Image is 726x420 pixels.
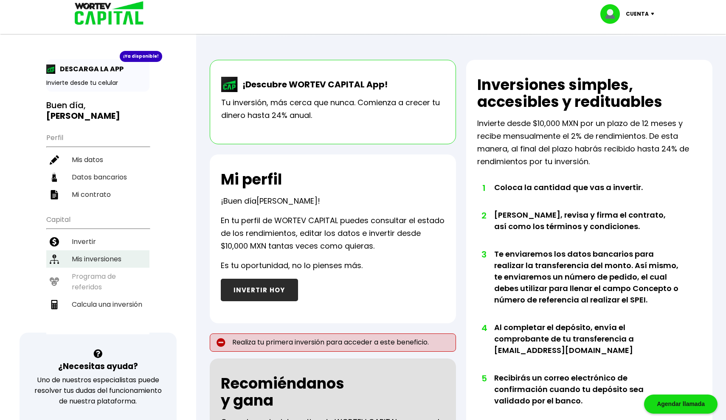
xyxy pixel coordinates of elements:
a: Mis datos [46,151,149,168]
b: [PERSON_NAME] [46,110,120,122]
button: INVERTIR HOY [221,279,298,301]
p: Invierte desde $10,000 MXN por un plazo de 12 meses y recibe mensualmente el 2% de rendimientos. ... [477,117,701,168]
span: 1 [481,182,486,194]
a: Mi contrato [46,186,149,203]
p: Uno de nuestros especialistas puede resolver tus dudas del funcionamiento de nuestra plataforma. [31,375,165,406]
p: En tu perfil de WORTEV CAPITAL puedes consultar el estado de los rendimientos, editar los datos e... [221,214,445,252]
p: Invierte desde tu celular [46,78,149,87]
h2: Recomiéndanos y gana [221,375,344,409]
li: [PERSON_NAME], revisa y firma el contrato, así como los términos y condiciones. [494,209,679,248]
h2: Mi perfil [221,171,282,188]
p: Cuenta [626,8,649,20]
img: profile-image [600,4,626,24]
span: 2 [481,209,486,222]
img: wortev-capital-app-icon [221,77,238,92]
span: [PERSON_NAME] [256,196,318,206]
li: Coloca la cantidad que vas a invertir. [494,182,679,209]
img: icon-down [649,13,660,15]
a: Datos bancarios [46,168,149,186]
img: calculadora-icon.17d418c4.svg [50,300,59,309]
img: error-circle.027baa21.svg [217,338,225,347]
h3: Buen día, [46,100,149,121]
span: 3 [481,248,486,261]
img: editar-icon.952d3147.svg [50,155,59,165]
h2: Inversiones simples, accesibles y redituables [477,76,701,110]
div: Agendar llamada [644,395,718,414]
p: Tu inversión, más cerca que nunca. Comienza a crecer tu dinero hasta 24% anual. [221,96,445,122]
a: Invertir [46,233,149,250]
p: ¡Descubre WORTEV CAPITAL App! [238,78,388,91]
p: Es tu oportunidad, no lo pienses más. [221,259,363,272]
img: contrato-icon.f2db500c.svg [50,190,59,199]
h3: ¿Necesitas ayuda? [58,360,138,372]
ul: Capital [46,210,149,334]
li: Te enviaremos los datos bancarios para realizar la transferencia del monto. Así mismo, te enviare... [494,248,679,322]
ul: Perfil [46,128,149,203]
img: inversiones-icon.6695dc30.svg [50,255,59,264]
li: Al completar el depósito, envía el comprobante de tu transferencia a [EMAIL_ADDRESS][DOMAIN_NAME] [494,322,679,372]
img: app-icon [46,64,56,74]
img: datos-icon.10cf9172.svg [50,173,59,182]
p: ¡Buen día ! [221,195,320,207]
a: Mis inversiones [46,250,149,268]
span: 5 [481,372,486,385]
a: Calcula una inversión [46,296,149,313]
p: DESCARGA LA APP [56,64,124,74]
img: invertir-icon.b3b967d7.svg [50,237,59,246]
div: ¡Ya disponible! [120,51,162,62]
p: Realiza tu primera inversión para acceder a este beneficio. [210,333,456,352]
span: 4 [481,322,486,334]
